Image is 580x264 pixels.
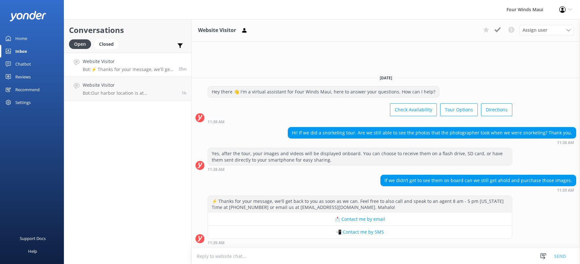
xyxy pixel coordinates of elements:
[208,120,225,124] strong: 11:38 AM
[208,168,225,172] strong: 11:38 AM
[208,226,512,238] button: 📲 Contact me by SMS
[208,241,225,245] strong: 11:39 AM
[64,53,191,77] a: Website VisitorBot:⚡ Thanks for your message, we'll get back to you as soon as we can. Feel free ...
[519,25,574,35] div: Assign User
[83,58,174,65] h4: Website Visitor
[208,240,512,245] div: Oct 07 2025 11:39am (UTC -10:00) Pacific/Honolulu
[69,39,91,49] div: Open
[557,188,574,192] strong: 11:39 AM
[557,141,574,145] strong: 11:38 AM
[179,66,187,72] span: Oct 07 2025 11:39am (UTC -10:00) Pacific/Honolulu
[15,83,40,96] div: Recommend
[83,82,177,89] h4: Website Visitor
[15,32,27,45] div: Home
[208,213,512,226] button: 📩 Contact me by email
[83,67,174,72] p: Bot: ⚡ Thanks for your message, we'll get back to you as soon as we can. Feel free to also call a...
[198,26,236,35] h3: Website Visitor
[380,188,576,192] div: Oct 07 2025 11:39am (UTC -10:00) Pacific/Honolulu
[288,127,576,138] div: Hi! If we did a snorkeling tour. Are we still able to see the photos that the photographer took w...
[64,77,191,101] a: Website VisitorBot:Our harbor location is at [GEOGRAPHIC_DATA], [GEOGRAPHIC_DATA], [GEOGRAPHIC_DA...
[381,175,576,186] div: If we didn’t get to see them on board can we still get ahold and purchase those images.
[28,245,37,258] div: Help
[208,167,512,172] div: Oct 07 2025 11:38am (UTC -10:00) Pacific/Honolulu
[15,58,31,70] div: Chatbot
[390,103,437,116] button: Check Availability
[69,24,187,36] h2: Conversations
[208,86,439,97] div: Hey there 👋 I'm a virtual assistant for Four Winds Maui, here to answer your questions. How can I...
[481,103,512,116] button: Directions
[94,39,118,49] div: Closed
[208,196,512,213] div: ⚡ Thanks for your message, we'll get back to you as soon as we can. Feel free to also call and sp...
[94,40,122,47] a: Closed
[15,96,31,109] div: Settings
[440,103,478,116] button: Tour Options
[523,27,547,34] span: Assign user
[15,45,27,58] div: Inbox
[10,11,46,21] img: yonder-white-logo.png
[69,40,94,47] a: Open
[83,90,177,96] p: Bot: Our harbor location is at [GEOGRAPHIC_DATA], [GEOGRAPHIC_DATA], [GEOGRAPHIC_DATA] #80, [STRE...
[20,232,46,245] div: Support Docs
[15,70,31,83] div: Reviews
[208,148,512,165] div: Yes, after the tour, your images and videos will be displayed onboard. You can choose to receive ...
[208,119,512,124] div: Oct 07 2025 11:38am (UTC -10:00) Pacific/Honolulu
[182,90,187,96] span: Oct 07 2025 11:11am (UTC -10:00) Pacific/Honolulu
[288,140,576,145] div: Oct 07 2025 11:38am (UTC -10:00) Pacific/Honolulu
[376,75,396,81] span: [DATE]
